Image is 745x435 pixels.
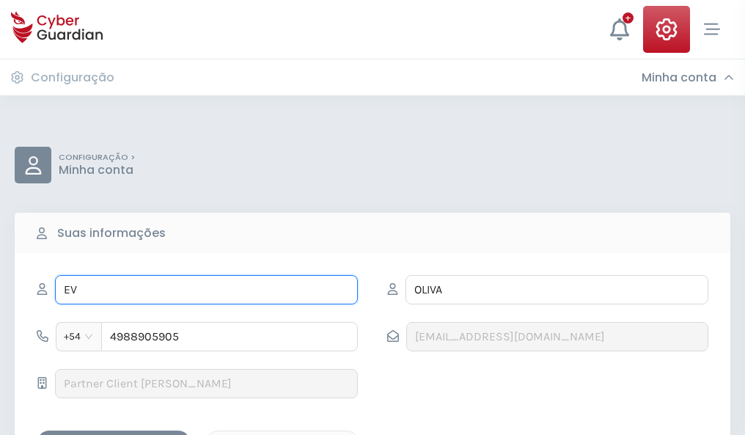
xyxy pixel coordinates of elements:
[64,326,94,348] span: +54
[31,70,114,85] h3: Configuração
[642,70,716,85] h3: Minha conta
[59,153,135,163] p: CONFIGURAÇÃO >
[59,163,135,178] p: Minha conta
[623,12,634,23] div: +
[642,70,734,85] div: Minha conta
[57,224,166,242] b: Suas informações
